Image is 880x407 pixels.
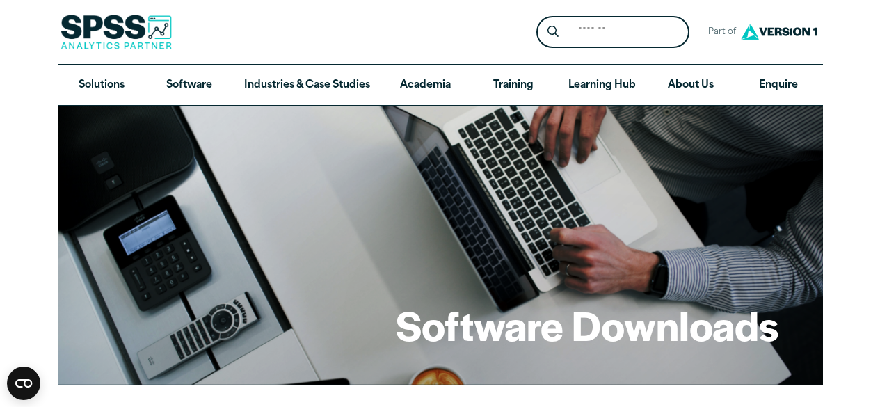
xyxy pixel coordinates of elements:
a: Industries & Case Studies [233,65,381,106]
img: Version1 Logo [737,19,821,45]
a: Enquire [735,65,822,106]
button: Search magnifying glass icon [540,19,566,45]
nav: Desktop version of site main menu [58,65,823,106]
svg: Search magnifying glass icon [547,26,559,38]
a: Software [145,65,233,106]
button: Open CMP widget [7,367,40,400]
a: Solutions [58,65,145,106]
a: Training [469,65,557,106]
span: Part of [701,22,737,42]
form: Site Header Search Form [536,16,689,49]
img: SPSS Analytics Partner [61,15,172,49]
a: About Us [647,65,735,106]
a: Learning Hub [557,65,647,106]
a: Academia [381,65,469,106]
h1: Software Downloads [396,298,778,352]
